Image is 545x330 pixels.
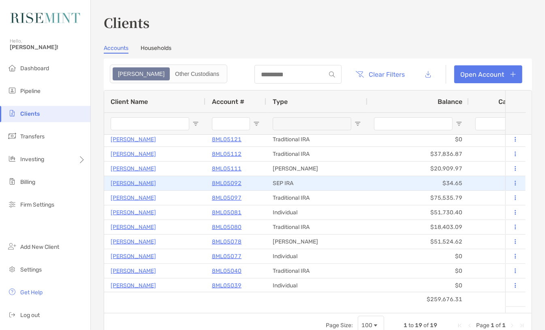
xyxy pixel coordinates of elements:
[350,65,411,83] button: Clear Filters
[20,289,43,296] span: Get Help
[423,322,429,329] span: of
[20,179,35,185] span: Billing
[111,134,156,145] a: [PERSON_NAME]
[266,235,368,249] div: [PERSON_NAME]
[368,147,469,161] div: $37,836.87
[368,264,469,278] div: $0
[266,264,368,278] div: Traditional IRA
[20,266,42,273] span: Settings
[326,322,353,329] div: Page Size:
[273,98,288,106] span: Type
[7,264,17,274] img: settings icon
[111,149,156,159] a: [PERSON_NAME]
[212,149,242,159] a: 8ML05112
[20,156,44,163] span: Investing
[212,266,242,276] a: 8ML05040
[20,110,40,117] span: Clients
[141,45,171,54] a: Households
[7,310,17,319] img: logout icon
[111,164,156,174] a: [PERSON_NAME]
[355,121,361,127] button: Open Filter Menu
[20,244,59,250] span: Add New Client
[368,191,469,205] div: $75,535.79
[110,65,227,83] div: segmented control
[212,98,244,106] span: Account #
[7,287,17,297] img: get-help icon
[111,222,156,232] a: [PERSON_NAME]
[212,193,242,203] p: 8ML05097
[368,176,469,190] div: $34.65
[111,251,156,261] a: [PERSON_NAME]
[368,220,469,234] div: $18,403.09
[212,237,242,247] a: 8ML05078
[212,164,242,174] a: 8ML05111
[212,280,242,291] a: 8ML05039
[404,322,407,329] span: 1
[496,322,501,329] span: of
[20,88,41,95] span: Pipeline
[7,131,17,141] img: transfers icon
[212,207,242,218] a: 8ML05081
[266,220,368,234] div: Traditional IRA
[361,322,372,329] div: 100
[408,322,414,329] span: to
[113,68,169,80] div: Zoe
[475,117,534,130] input: Cash Available Filter Input
[266,147,368,161] div: Traditional IRA
[266,162,368,176] div: [PERSON_NAME]
[171,68,224,80] div: Other Custodians
[368,278,469,293] div: $0
[266,249,368,263] div: Individual
[20,65,49,72] span: Dashboard
[466,322,473,329] div: Previous Page
[111,237,156,247] a: [PERSON_NAME]
[266,278,368,293] div: Individual
[491,322,494,329] span: 1
[368,235,469,249] div: $51,524.62
[111,193,156,203] a: [PERSON_NAME]
[7,86,17,95] img: pipeline icon
[374,117,453,130] input: Balance Filter Input
[253,121,260,127] button: Open Filter Menu
[266,132,368,147] div: Traditional IRA
[212,134,242,145] a: 8ML05121
[212,178,242,188] a: 8ML05092
[111,207,156,218] a: [PERSON_NAME]
[368,292,469,306] div: $259,676.31
[519,322,525,329] div: Last Page
[476,322,489,329] span: Page
[368,132,469,147] div: $0
[368,162,469,176] div: $20,909.97
[20,312,40,319] span: Log out
[368,205,469,220] div: $51,730.40
[111,98,148,106] span: Client Name
[7,177,17,186] img: billing icon
[20,133,45,140] span: Transfers
[10,3,81,32] img: Zoe Logo
[266,191,368,205] div: Traditional IRA
[438,98,462,106] span: Balance
[111,266,156,276] a: [PERSON_NAME]
[111,178,156,188] a: [PERSON_NAME]
[7,63,17,73] img: dashboard icon
[457,322,463,329] div: First Page
[212,222,242,232] a: 8ML05080
[111,117,189,130] input: Client Name Filter Input
[509,322,515,329] div: Next Page
[192,121,199,127] button: Open Filter Menu
[266,205,368,220] div: Individual
[111,280,156,291] a: [PERSON_NAME]
[10,44,85,51] span: [PERSON_NAME]!
[212,251,242,261] a: 8ML05077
